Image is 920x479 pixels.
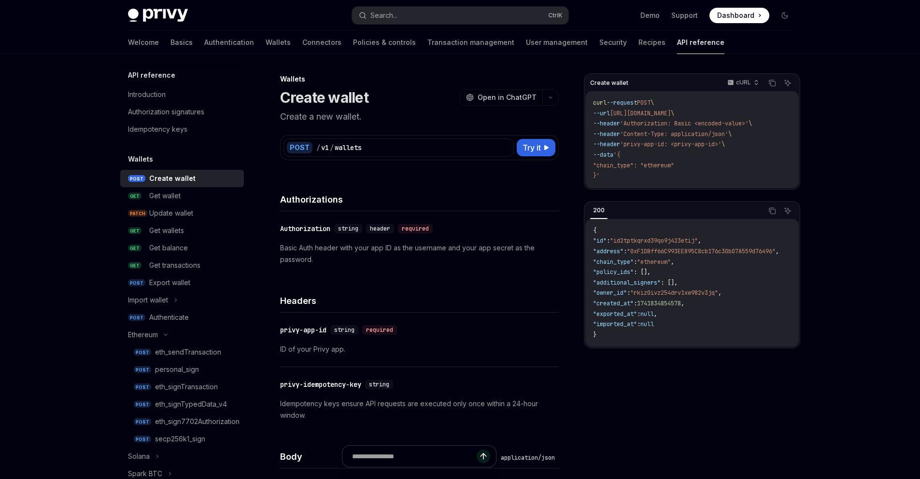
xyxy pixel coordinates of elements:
span: POST [134,383,151,391]
span: string [369,381,389,388]
span: \ [728,130,732,138]
span: --header [593,130,620,138]
div: privy-idempotency-key [280,380,361,389]
span: POST [134,366,151,373]
span: Create wallet [590,79,628,87]
span: Dashboard [717,11,754,20]
span: "created_at" [593,300,634,307]
div: Update wallet [149,207,193,219]
span: null [640,310,654,318]
span: "additional_signers" [593,279,661,287]
span: : [634,300,637,307]
a: Idempotency keys [120,121,244,138]
span: } [593,331,596,339]
div: / [316,143,320,152]
p: Basic Auth header with your app ID as the username and your app secret as the password. [280,242,559,265]
a: POSTeth_signTransaction [120,378,244,396]
button: Open in ChatGPT [460,89,542,106]
span: : [607,237,610,245]
span: "chain_type": "ethereum" [593,162,674,169]
div: eth_sendTransaction [155,346,221,358]
a: Authorization signatures [120,103,244,121]
span: POST [134,418,151,425]
div: eth_signTransaction [155,381,218,393]
div: Get balance [149,242,188,254]
a: GETGet wallets [120,222,244,239]
span: 1741834854578 [637,300,681,307]
a: Authentication [204,31,254,54]
a: PATCHUpdate wallet [120,205,244,222]
span: Ctrl K [548,12,563,19]
span: POST [134,436,151,443]
a: Recipes [638,31,665,54]
a: API reference [677,31,724,54]
span: string [334,326,354,334]
div: personal_sign [155,364,199,375]
div: Solana [128,451,150,462]
a: GETGet transactions [120,257,244,274]
span: PATCH [128,210,147,217]
span: "imported_at" [593,320,637,328]
div: Import wallet [128,294,168,306]
a: GETGet wallet [120,187,244,205]
div: eth_sign7702Authorization [155,416,240,427]
div: Introduction [128,89,166,100]
a: Security [599,31,627,54]
div: Ethereum [128,329,158,341]
span: , [671,258,674,266]
a: POSTsecp256k1_sign [120,430,244,448]
span: : [623,247,627,255]
span: --header [593,120,620,127]
span: : [637,320,640,328]
button: Try it [517,139,555,156]
a: User management [526,31,588,54]
span: --request [607,99,637,107]
span: , [681,300,684,307]
div: Get transactions [149,260,200,271]
a: POSTeth_sign7702Authorization [120,413,244,430]
a: Support [671,11,698,20]
span: "ethereum" [637,258,671,266]
span: { [593,227,596,234]
a: Dashboard [709,8,769,23]
a: Connectors [302,31,341,54]
div: required [362,325,397,335]
span: Try it [523,142,541,153]
div: secp256k1_sign [155,433,205,445]
span: 'Authorization: Basic <encoded-value>' [620,120,749,127]
div: Idempotency keys [128,123,187,135]
a: POSTeth_sendTransaction [120,343,244,361]
div: eth_signTypedData_v4 [155,398,227,410]
p: Create a new wallet. [280,110,559,123]
button: Search...CtrlK [352,7,568,24]
span: string [338,225,358,233]
p: ID of your Privy app. [280,343,559,355]
span: --data [593,151,613,159]
button: Copy the contents from the code block [766,77,778,89]
a: Policies & controls [353,31,416,54]
span: 'privy-app-id: <privy-app-id>' [620,140,722,148]
span: : [627,289,630,297]
span: "id2tptkqrxd39qo9j423etij" [610,237,698,245]
span: : [637,310,640,318]
span: 'Content-Type: application/json' [620,130,728,138]
span: "owner_id" [593,289,627,297]
a: POSTExport wallet [120,274,244,291]
div: wallets [335,143,362,152]
span: POST [134,349,151,356]
span: "chain_type" [593,258,634,266]
h4: Headers [280,294,559,307]
span: Open in ChatGPT [478,93,537,102]
a: Welcome [128,31,159,54]
span: "address" [593,247,623,255]
h5: API reference [128,69,175,81]
span: header [370,225,390,233]
span: curl [593,99,607,107]
div: privy-app-id [280,325,326,335]
span: \ [671,109,674,117]
span: GET [128,245,142,252]
button: Ask AI [781,205,794,217]
span: "id" [593,237,607,245]
a: Basics [170,31,193,54]
span: , [776,247,779,255]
